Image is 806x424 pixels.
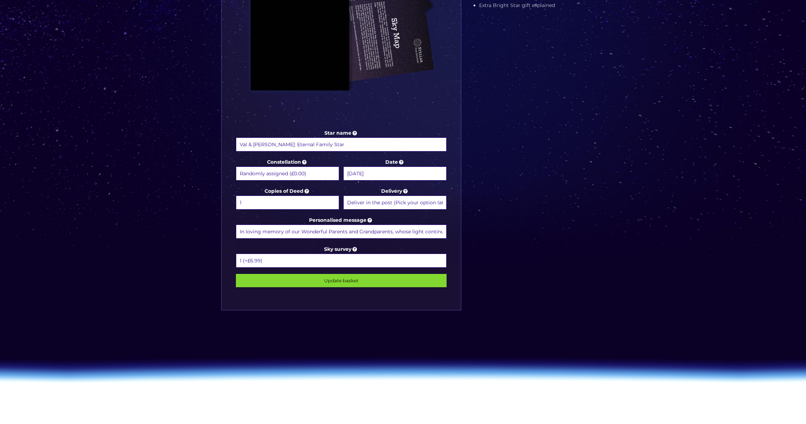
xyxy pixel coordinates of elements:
[343,167,447,181] input: Date
[236,158,339,182] label: Constellation
[236,274,447,287] input: Update basket
[236,129,447,153] label: Star name
[236,187,339,211] label: Copies of Deed
[236,216,447,240] label: Personalised message
[324,246,358,252] a: Sky survey
[236,254,447,268] select: Sky survey
[343,187,447,211] label: Delivery
[236,225,447,239] input: Personalised message
[236,196,339,210] select: Copies of Deed
[343,158,447,182] label: Date
[343,196,447,210] select: Delivery
[236,137,447,151] input: Star name
[479,1,585,10] li: Extra Bright Star gift explained
[236,167,339,181] select: Constellation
